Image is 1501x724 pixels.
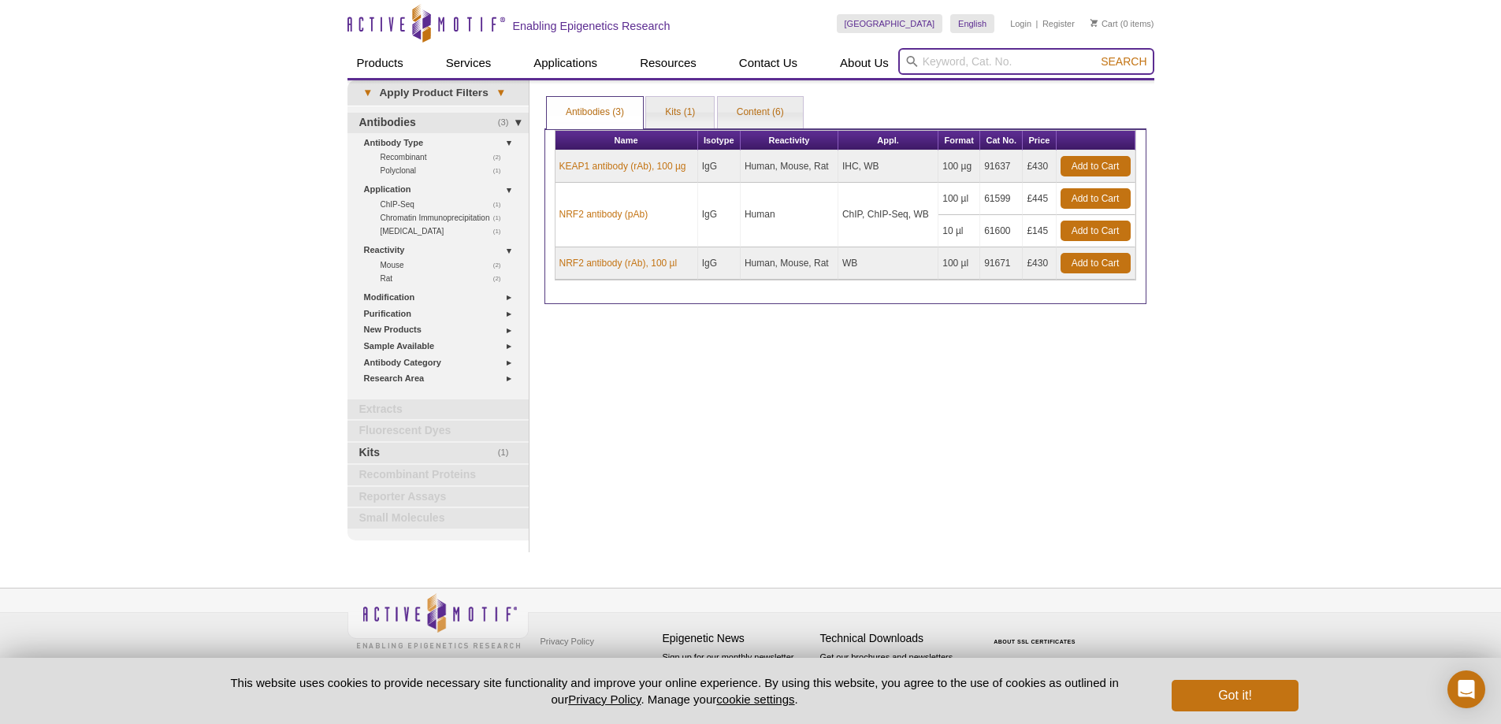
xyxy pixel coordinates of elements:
p: Get our brochures and newsletters, or request them by mail. [820,651,970,691]
span: ▾ [355,86,380,100]
a: Applications [524,48,607,78]
td: 100 µl [938,183,980,215]
a: Reporter Assays [347,487,529,507]
span: (2) [493,150,510,164]
span: (1) [493,164,510,177]
td: 91671 [980,247,1023,280]
h4: Technical Downloads [820,632,970,645]
p: This website uses cookies to provide necessary site functionality and improve your online experie... [203,674,1146,707]
img: Your Cart [1090,19,1098,27]
a: Add to Cart [1061,156,1131,176]
input: Keyword, Cat. No. [898,48,1154,75]
span: (1) [493,211,510,225]
a: Antibodies (3) [547,97,643,128]
a: Fluorescent Dyes [347,421,529,441]
a: Modification [364,289,519,306]
a: KEAP1 antibody (rAb), 100 µg [559,159,686,173]
a: ABOUT SSL CERTIFICATES [994,639,1076,644]
span: (1) [498,443,518,463]
a: About Us [830,48,898,78]
span: (2) [493,272,510,285]
a: (1)Chromatin Immunoprecipitation [381,211,510,225]
td: 61600 [980,215,1023,247]
th: Reactivity [741,131,838,150]
a: Privacy Policy [537,629,598,653]
td: £430 [1023,247,1056,280]
button: Search [1096,54,1151,69]
a: (2)Recombinant [381,150,510,164]
a: (1)ChIP-Seq [381,198,510,211]
span: (2) [493,258,510,272]
td: 100 µg [938,150,980,183]
a: Terms & Conditions [537,653,619,677]
td: IHC, WB [838,150,938,183]
span: (3) [498,113,518,133]
a: Kits (1) [646,97,714,128]
a: NRF2 antibody (rAb), 100 µl [559,256,678,270]
a: English [950,14,994,33]
a: Add to Cart [1061,253,1131,273]
a: Privacy Policy [568,692,641,706]
a: Login [1010,18,1031,29]
a: Purification [364,306,519,322]
th: Isotype [698,131,741,150]
h2: Enabling Epigenetics Research [513,19,671,33]
li: (0 items) [1090,14,1154,33]
span: (1) [493,198,510,211]
td: £445 [1023,183,1056,215]
p: Sign up for our monthly newsletter highlighting recent publications in the field of epigenetics. [663,651,812,704]
a: New Products [364,321,519,338]
td: ChIP, ChIP-Seq, WB [838,183,938,247]
a: Reactivity [364,242,519,258]
td: Human, Mouse, Rat [741,150,838,183]
a: (3)Antibodies [347,113,529,133]
a: (1)[MEDICAL_DATA] [381,225,510,238]
li: | [1036,14,1038,33]
td: 61599 [980,183,1023,215]
a: Antibody Type [364,135,519,151]
a: Application [364,181,519,198]
a: NRF2 antibody (pAb) [559,207,648,221]
a: Extracts [347,399,529,420]
a: (2)Rat [381,272,510,285]
span: (1) [493,225,510,238]
button: Got it! [1172,680,1298,711]
td: 10 µl [938,215,980,247]
th: Price [1023,131,1056,150]
a: Add to Cart [1061,221,1131,241]
a: [GEOGRAPHIC_DATA] [837,14,943,33]
td: 100 µl [938,247,980,280]
a: (2)Mouse [381,258,510,272]
span: Search [1101,55,1146,68]
table: Click to Verify - This site chose Symantec SSL for secure e-commerce and confidential communicati... [978,616,1096,651]
td: Human [741,183,838,247]
a: Add to Cart [1061,188,1131,209]
td: IgG [698,150,741,183]
a: Sample Available [364,338,519,355]
a: Register [1042,18,1075,29]
td: £430 [1023,150,1056,183]
a: (1)Kits [347,443,529,463]
a: (1)Polyclonal [381,164,510,177]
th: Format [938,131,980,150]
a: Cart [1090,18,1118,29]
th: Name [555,131,698,150]
button: cookie settings [716,692,794,706]
a: Contact Us [730,48,807,78]
td: IgG [698,247,741,280]
span: ▾ [489,86,513,100]
th: Appl. [838,131,938,150]
a: Services [437,48,501,78]
a: Antibody Category [364,355,519,371]
a: Products [347,48,413,78]
a: Research Area [364,370,519,387]
h4: Epigenetic News [663,632,812,645]
a: Resources [630,48,706,78]
td: Human, Mouse, Rat [741,247,838,280]
td: 91637 [980,150,1023,183]
td: £145 [1023,215,1056,247]
a: ▾Apply Product Filters▾ [347,80,529,106]
a: Content (6) [718,97,803,128]
a: Small Molecules [347,508,529,529]
div: Open Intercom Messenger [1447,670,1485,708]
